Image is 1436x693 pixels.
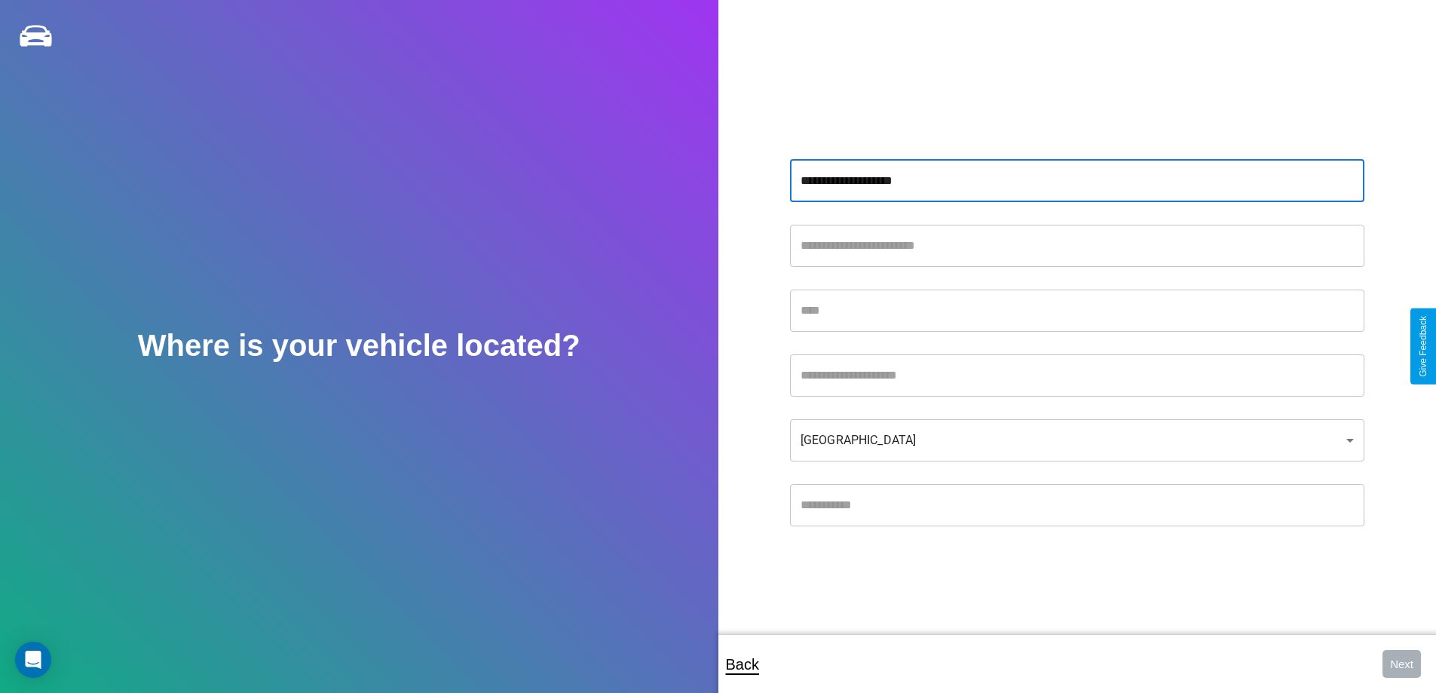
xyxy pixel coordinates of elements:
div: [GEOGRAPHIC_DATA] [790,419,1364,461]
p: Back [726,651,759,678]
div: Give Feedback [1418,316,1428,377]
button: Next [1382,650,1421,678]
div: Open Intercom Messenger [15,642,51,678]
h2: Where is your vehicle located? [138,329,580,363]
